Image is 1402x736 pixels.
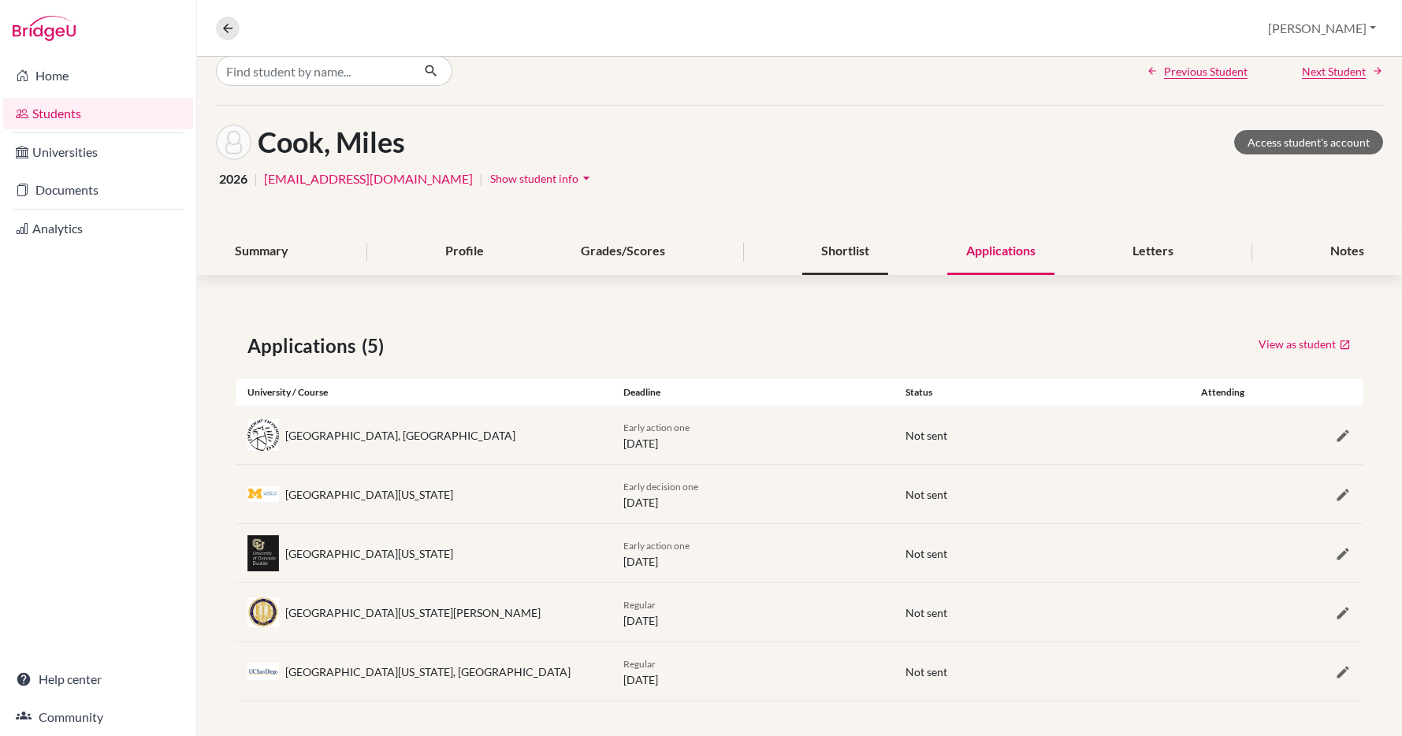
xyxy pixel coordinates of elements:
div: Profile [426,229,503,275]
a: Community [3,701,193,733]
span: Next Student [1302,63,1366,80]
span: Not sent [906,488,947,501]
a: Universities [3,136,193,168]
img: us_bou_ftofljb1.jpeg [247,535,279,572]
a: Access student's account [1234,130,1383,154]
div: [GEOGRAPHIC_DATA][US_STATE], [GEOGRAPHIC_DATA] [285,664,571,680]
img: Miles Cook's avatar [216,125,251,160]
a: Previous Student [1147,63,1248,80]
img: us_ucs_a51uvd_m.jpeg [247,663,279,681]
div: [DATE] [612,655,894,688]
a: Students [3,98,193,129]
div: [DATE] [612,478,894,511]
div: Notes [1311,229,1383,275]
a: Next Student [1302,63,1383,80]
div: Grades/Scores [562,229,684,275]
div: Applications [947,229,1054,275]
div: [GEOGRAPHIC_DATA][US_STATE] [285,486,453,503]
div: Summary [216,229,307,275]
span: Early action one [623,422,690,433]
input: Find student by name... [216,56,411,86]
a: [EMAIL_ADDRESS][DOMAIN_NAME] [264,169,473,188]
span: Show student info [490,172,578,185]
span: Early action one [623,540,690,552]
a: Home [3,60,193,91]
div: Attending [1176,385,1270,400]
div: [GEOGRAPHIC_DATA], [GEOGRAPHIC_DATA] [285,427,515,444]
a: Documents [3,174,193,206]
img: us_purd_to3ajwzr.jpeg [247,419,279,450]
a: View as student [1258,332,1352,356]
div: Status [894,385,1176,400]
div: Deadline [612,385,894,400]
i: arrow_drop_down [578,170,594,186]
div: [DATE] [612,596,894,629]
span: Not sent [906,665,947,678]
span: Not sent [906,606,947,619]
button: Show student infoarrow_drop_down [489,166,595,191]
a: Help center [3,664,193,695]
span: Not sent [906,547,947,560]
span: Regular [623,599,656,611]
span: Not sent [906,429,947,442]
h1: Cook, Miles [258,125,405,159]
a: Analytics [3,213,193,244]
span: | [254,169,258,188]
div: [DATE] [612,537,894,570]
div: Letters [1114,229,1192,275]
div: University / Course [236,385,612,400]
div: Shortlist [802,229,888,275]
span: (5) [362,332,390,360]
span: Applications [247,332,362,360]
span: 2026 [219,169,247,188]
img: us_uoc_s498d5d8.jpeg [247,597,279,627]
div: [DATE] [612,418,894,452]
span: Early decision one [623,481,698,493]
div: [GEOGRAPHIC_DATA][US_STATE] [285,545,453,562]
span: | [479,169,483,188]
div: [GEOGRAPHIC_DATA][US_STATE][PERSON_NAME] [285,604,541,621]
span: Previous Student [1164,63,1248,80]
button: [PERSON_NAME] [1261,13,1383,43]
img: Bridge-U [13,16,76,41]
span: Regular [623,658,656,670]
img: us_umi_m_7di3pp.jpeg [247,486,279,503]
